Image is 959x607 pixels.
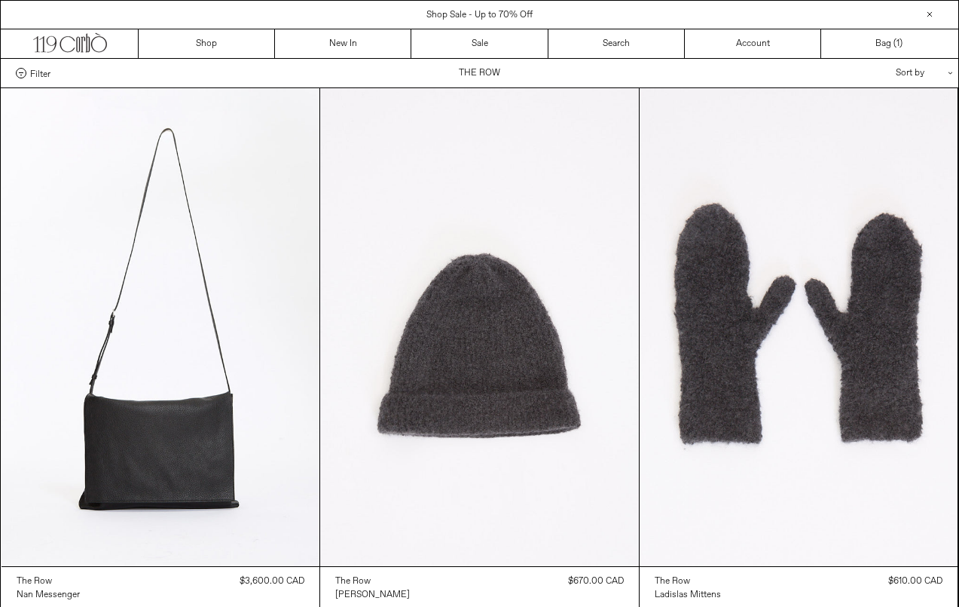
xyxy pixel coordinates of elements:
span: 1 [896,38,899,50]
span: ) [896,37,902,51]
a: Sale [411,29,548,58]
a: Shop Sale - Up to 70% Off [426,9,533,21]
img: The Row Leomir Beanie in faded black [320,88,639,566]
div: [PERSON_NAME] [335,589,410,602]
a: Shop [139,29,275,58]
div: Nan Messenger [17,589,80,602]
div: The Row [655,575,690,588]
a: The Row [655,575,721,588]
div: $670.00 CAD [568,575,624,588]
img: The Row Nan Messenger Bag [2,88,320,566]
img: The Row Ladislas Mittens in faded black [640,88,958,566]
div: The Row [335,575,371,588]
div: Ladislas Mittens [655,589,721,602]
span: Filter [30,68,50,78]
a: Bag () [821,29,957,58]
div: $610.00 CAD [888,575,942,588]
a: Account [685,29,821,58]
a: The Row [335,575,410,588]
div: The Row [17,575,52,588]
a: The Row [17,575,80,588]
div: Sort by [808,59,943,87]
a: Nan Messenger [17,588,80,602]
a: [PERSON_NAME] [335,588,410,602]
a: New In [275,29,411,58]
a: Ladislas Mittens [655,588,721,602]
div: $3,600.00 CAD [240,575,304,588]
a: Search [548,29,685,58]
